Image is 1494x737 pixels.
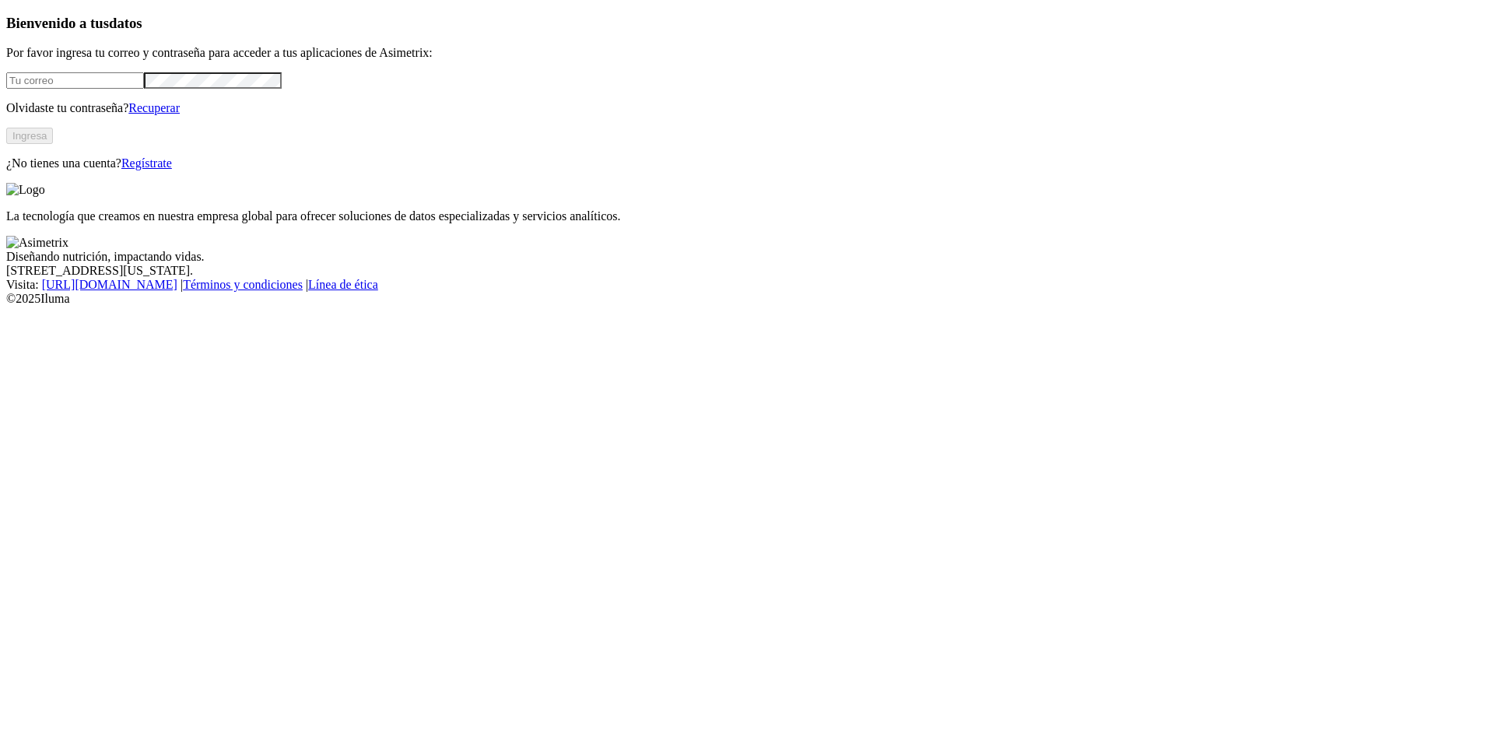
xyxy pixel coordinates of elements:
[308,278,378,291] a: Línea de ética
[6,15,1488,32] h3: Bienvenido a tus
[109,15,142,31] span: datos
[42,278,177,291] a: [URL][DOMAIN_NAME]
[6,46,1488,60] p: Por favor ingresa tu correo y contraseña para acceder a tus aplicaciones de Asimetrix:
[121,156,172,170] a: Regístrate
[6,128,53,144] button: Ingresa
[183,278,303,291] a: Términos y condiciones
[128,101,180,114] a: Recuperar
[6,264,1488,278] div: [STREET_ADDRESS][US_STATE].
[6,209,1488,223] p: La tecnología que creamos en nuestra empresa global para ofrecer soluciones de datos especializad...
[6,292,1488,306] div: © 2025 Iluma
[6,156,1488,170] p: ¿No tienes una cuenta?
[6,236,68,250] img: Asimetrix
[6,101,1488,115] p: Olvidaste tu contraseña?
[6,183,45,197] img: Logo
[6,250,1488,264] div: Diseñando nutrición, impactando vidas.
[6,72,144,89] input: Tu correo
[6,278,1488,292] div: Visita : | |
